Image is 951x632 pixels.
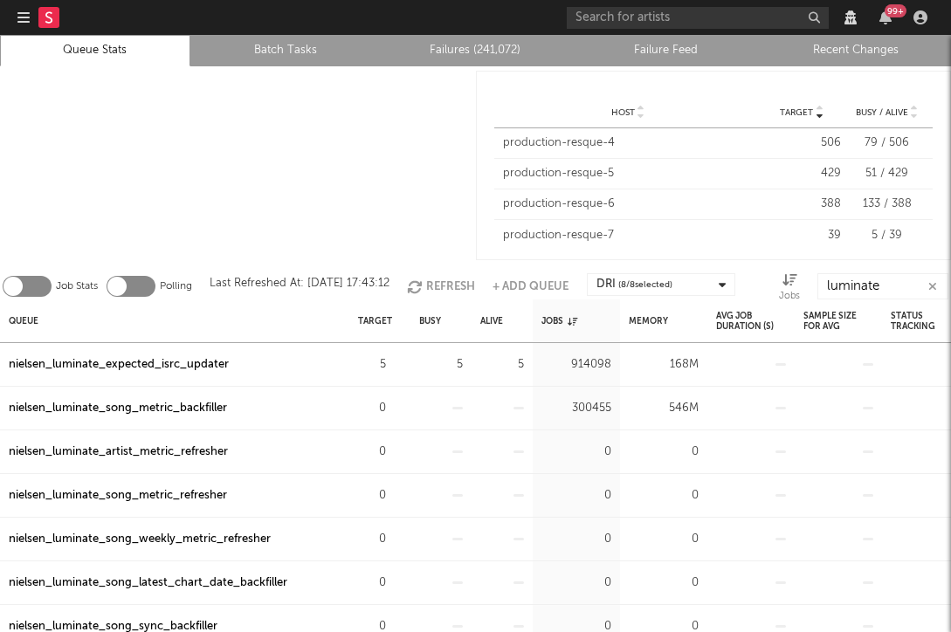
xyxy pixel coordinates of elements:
[716,302,786,340] div: Avg Job Duration (s)
[358,485,386,506] div: 0
[503,134,755,152] div: production-resque-4
[541,398,611,419] div: 300455
[596,274,672,295] div: DRI
[9,302,38,340] div: Queue
[629,302,668,340] div: Memory
[611,107,635,118] span: Host
[10,40,181,61] a: Queue Stats
[629,442,699,463] div: 0
[358,302,392,340] div: Target
[358,529,386,550] div: 0
[541,442,611,463] div: 0
[358,442,386,463] div: 0
[503,196,755,213] div: production-resque-6
[493,273,569,299] button: + Add Queue
[390,40,562,61] a: Failures (241,072)
[358,573,386,594] div: 0
[629,529,699,550] div: 0
[803,302,873,340] div: Sample Size For Avg
[850,165,924,182] div: 51 / 429
[480,302,503,340] div: Alive
[503,227,755,244] div: production-resque-7
[358,398,386,419] div: 0
[9,573,287,594] a: nielsen_luminate_song_latest_chart_date_backfiller
[850,227,924,244] div: 5 / 39
[850,134,924,152] div: 79 / 506
[160,276,192,297] label: Polling
[9,529,271,550] a: nielsen_luminate_song_weekly_metric_refresher
[541,573,611,594] div: 0
[210,273,389,299] div: Last Refreshed At: [DATE] 17:43:12
[885,4,906,17] div: 99 +
[770,40,941,61] a: Recent Changes
[850,196,924,213] div: 133 / 388
[817,273,948,299] input: Search...
[407,273,475,299] button: Refresh
[780,107,813,118] span: Target
[56,276,98,297] label: Job Stats
[629,485,699,506] div: 0
[419,354,463,375] div: 5
[762,165,841,182] div: 429
[9,398,227,419] a: nielsen_luminate_song_metric_backfiller
[9,354,229,375] a: nielsen_luminate_expected_isrc_updater
[629,573,699,594] div: 0
[762,196,841,213] div: 388
[200,40,371,61] a: Batch Tasks
[541,354,611,375] div: 914098
[358,354,386,375] div: 5
[9,442,228,463] a: nielsen_luminate_artist_metric_refresher
[9,485,227,506] a: nielsen_luminate_song_metric_refresher
[480,354,524,375] div: 5
[629,398,699,419] div: 546M
[856,107,908,118] span: Busy / Alive
[762,134,841,152] div: 506
[503,165,755,182] div: production-resque-5
[541,485,611,506] div: 0
[567,7,829,29] input: Search for artists
[541,302,577,340] div: Jobs
[580,40,751,61] a: Failure Feed
[618,274,672,295] span: ( 8 / 8 selected)
[629,354,699,375] div: 168M
[879,10,892,24] button: 99+
[419,302,441,340] div: Busy
[762,227,841,244] div: 39
[779,273,800,306] div: Jobs
[541,529,611,550] div: 0
[779,286,800,307] div: Jobs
